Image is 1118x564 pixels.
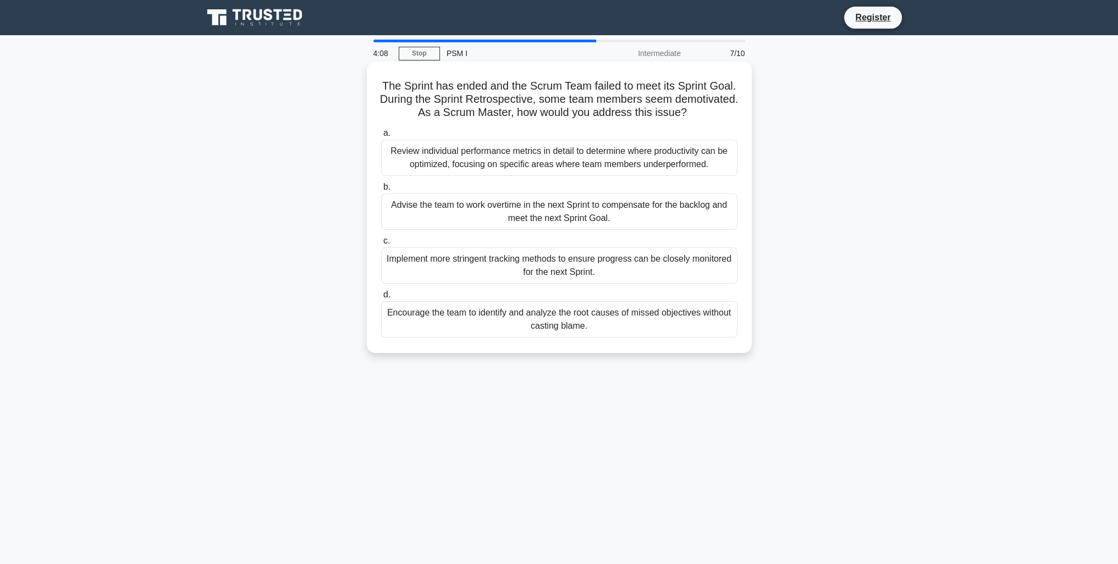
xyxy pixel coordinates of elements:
[381,193,737,230] div: Advise the team to work overtime in the next Sprint to compensate for the backlog and meet the ne...
[381,140,737,176] div: Review individual performance metrics in detail to determine where productivity can be optimized,...
[440,42,591,64] div: PSM I
[383,236,390,245] span: c.
[383,182,390,191] span: b.
[687,42,752,64] div: 7/10
[849,10,897,24] a: Register
[383,128,390,137] span: a.
[591,42,687,64] div: Intermediate
[380,79,739,120] h5: The Sprint has ended and the Scrum Team failed to meet its Sprint Goal. During the Sprint Retrosp...
[367,42,399,64] div: 4:08
[381,247,737,284] div: Implement more stringent tracking methods to ensure progress can be closely monitored for the nex...
[383,290,390,299] span: d.
[381,301,737,338] div: Encourage the team to identify and analyze the root causes of missed objectives without casting b...
[399,47,440,60] a: Stop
